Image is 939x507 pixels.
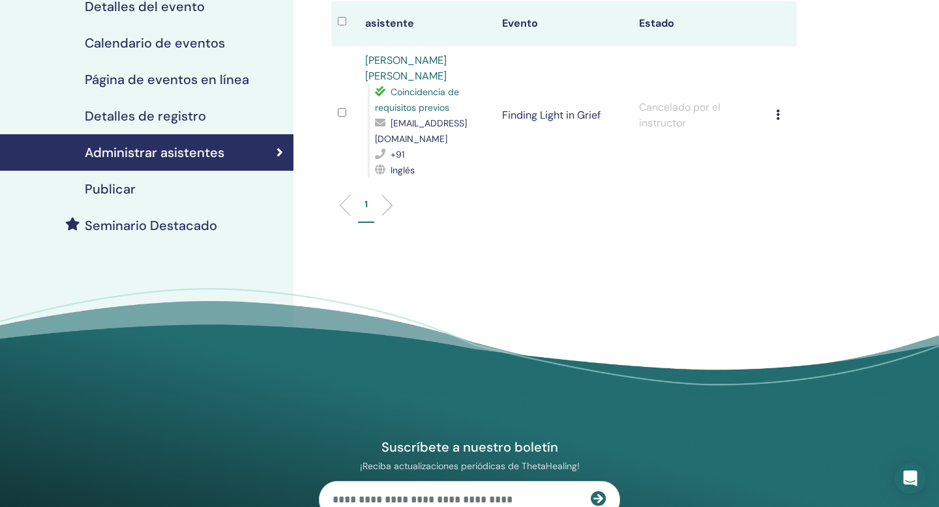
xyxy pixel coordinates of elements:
p: ¡Reciba actualizaciones periódicas de ThetaHealing! [319,460,620,472]
th: asistente [359,1,496,46]
span: +91 [391,149,404,160]
h4: Seminario Destacado [85,218,217,233]
h4: Suscríbete a nuestro boletín [319,439,620,456]
div: Open Intercom Messenger [895,463,926,494]
span: [EMAIL_ADDRESS][DOMAIN_NAME] [375,117,467,145]
h4: Administrar asistentes [85,145,224,160]
td: Finding Light in Grief [496,46,633,184]
p: 1 [365,197,368,211]
th: Evento [496,1,633,46]
h4: Página de eventos en línea [85,72,249,87]
span: Inglés [391,164,415,176]
span: Coincidencia de requisitos previos [375,86,459,113]
h4: Detalles de registro [85,108,206,124]
a: [PERSON_NAME] [PERSON_NAME] [365,53,447,83]
th: Estado [633,1,769,46]
h4: Publicar [85,181,136,197]
h4: Calendario de eventos [85,35,225,51]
